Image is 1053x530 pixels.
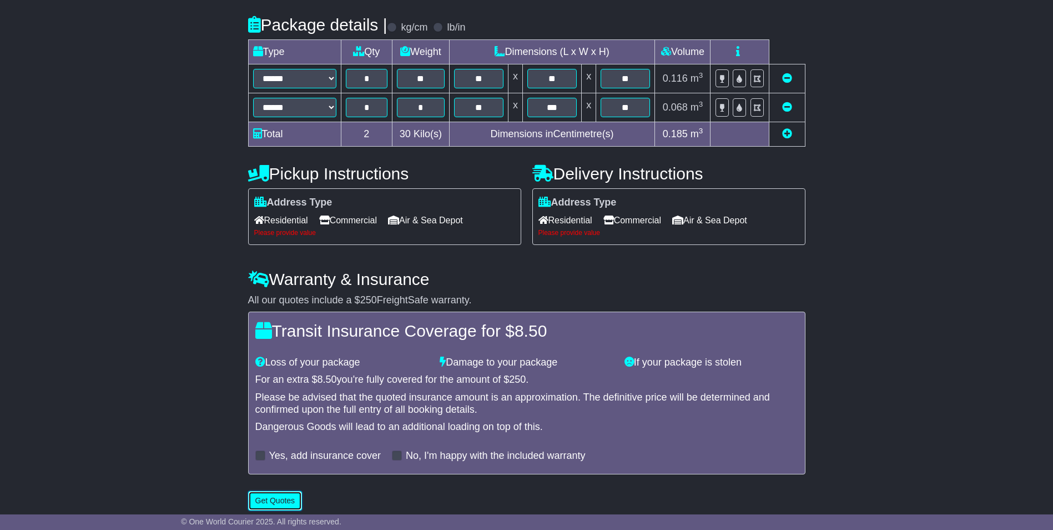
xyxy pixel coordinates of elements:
[254,229,515,237] div: Please provide value
[699,127,703,135] sup: 3
[254,197,332,209] label: Address Type
[255,392,798,416] div: Please be advised that the quoted insurance amount is an approximation. The definitive price will...
[663,73,688,84] span: 0.116
[248,270,805,288] h4: Warranty & Insurance
[449,122,655,147] td: Dimensions in Centimetre(s)
[691,73,703,84] span: m
[699,71,703,79] sup: 3
[181,517,341,526] span: © One World Courier 2025. All rights reserved.
[392,122,450,147] td: Kilo(s)
[248,164,521,183] h4: Pickup Instructions
[532,164,805,183] h4: Delivery Instructions
[782,102,792,113] a: Remove this item
[447,22,465,34] label: lb/in
[248,122,341,147] td: Total
[392,40,450,64] td: Weight
[319,212,377,229] span: Commercial
[401,22,427,34] label: kg/cm
[248,294,805,307] div: All our quotes include a $ FreightSafe warranty.
[691,102,703,113] span: m
[406,450,586,462] label: No, I'm happy with the included warranty
[582,93,596,122] td: x
[509,374,526,385] span: 250
[248,491,303,511] button: Get Quotes
[691,128,703,139] span: m
[341,40,392,64] td: Qty
[619,357,804,369] div: If your package is stolen
[508,64,522,93] td: x
[782,128,792,139] a: Add new item
[255,322,798,340] h4: Transit Insurance Coverage for $
[248,40,341,64] td: Type
[655,40,711,64] td: Volume
[434,357,619,369] div: Damage to your package
[388,212,463,229] span: Air & Sea Depot
[318,374,337,385] span: 8.50
[663,128,688,139] span: 0.185
[538,212,592,229] span: Residential
[254,212,308,229] span: Residential
[663,102,688,113] span: 0.068
[672,212,747,229] span: Air & Sea Depot
[255,374,798,386] div: For an extra $ you're fully covered for the amount of $ .
[250,357,435,369] div: Loss of your package
[538,229,799,237] div: Please provide value
[508,93,522,122] td: x
[699,100,703,108] sup: 3
[538,197,617,209] label: Address Type
[449,40,655,64] td: Dimensions (L x W x H)
[782,73,792,84] a: Remove this item
[255,421,798,433] div: Dangerous Goods will lead to an additional loading on top of this.
[603,212,661,229] span: Commercial
[582,64,596,93] td: x
[341,122,392,147] td: 2
[515,322,547,340] span: 8.50
[248,16,387,34] h4: Package details |
[360,294,377,306] span: 250
[269,450,381,462] label: Yes, add insurance cover
[400,128,411,139] span: 30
